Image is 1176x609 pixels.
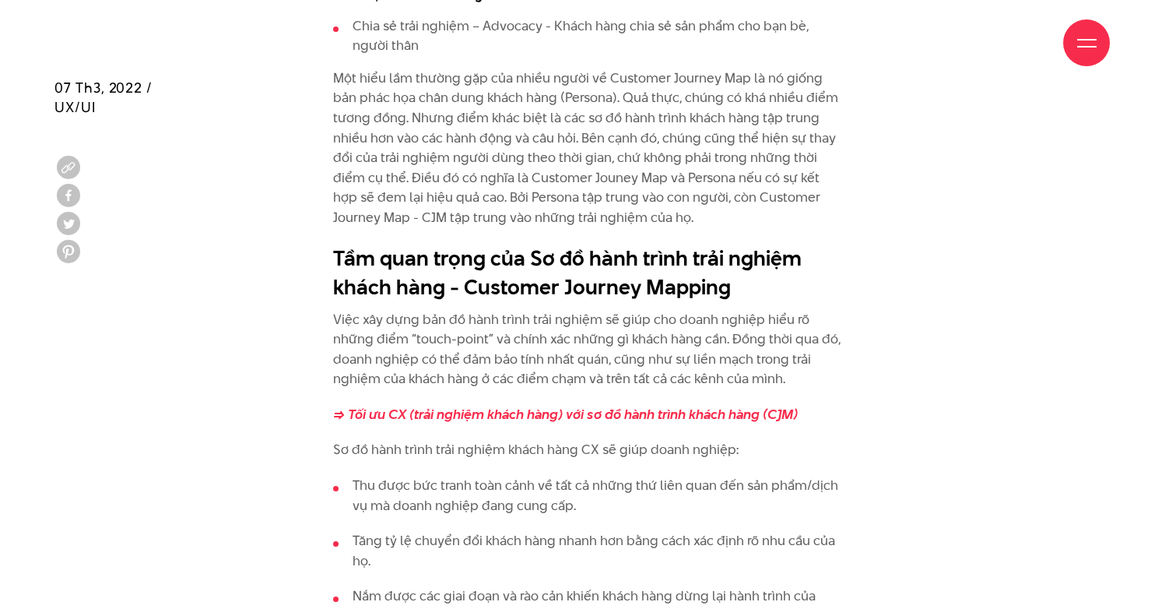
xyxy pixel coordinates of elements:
p: Sơ đồ hành trình trải nghiệm khách hàng CX sẽ giúp doanh nghiệp: [333,440,844,460]
li: Thu được bức tranh toàn cảnh về tất cả những thứ liên quan đến sản phẩm/dịch vụ mà doanh nghiệp đ... [333,476,844,516]
a: => Tối ưu CX (trải nghiệm khách hàng) với sơ đồ hành trình khách hàng (CJM) [333,405,798,424]
li: Tăng tỷ lệ chuyển đổi khách hàng nhanh hơn bằng cách xác định rõ nhu cầu của họ. [333,531,844,571]
p: Việc xây dựng bản đồ hành trình trải nghiệm sẽ giúp cho doanh nghiệp hiểu rõ những điểm “touch-po... [333,310,844,389]
p: Một hiểu lầm thường gặp của nhiều người về Customer Journey Map là nó giống bản phác họa chân dun... [333,69,844,228]
h2: Tầm quan trọng của Sơ đồ hành trình trải nghiệm khách hàng - Customer Journey Mapping [333,244,844,302]
span: 07 Th3, 2022 / UX/UI [54,78,153,117]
